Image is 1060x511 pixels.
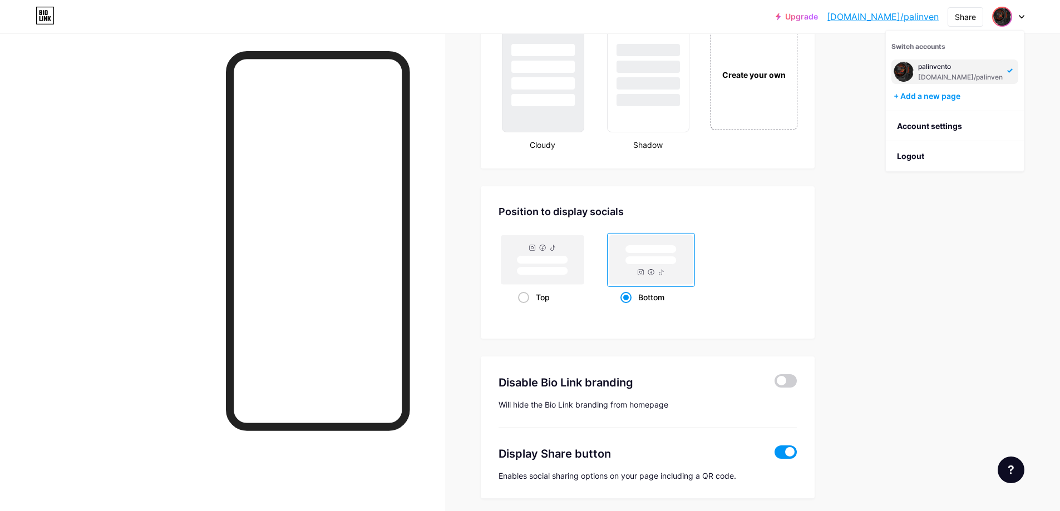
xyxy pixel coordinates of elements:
[499,445,758,462] div: Display Share button
[499,374,758,391] div: Disable Bio Link branding
[955,11,976,23] div: Share
[499,204,797,219] div: Position to display socials
[499,471,797,480] div: Enables social sharing options on your page including a QR code.
[886,141,1024,171] li: Logout
[776,12,818,21] a: Upgrade
[891,42,945,51] span: Switch accounts
[918,73,1003,82] div: [DOMAIN_NAME]/palinven
[620,287,682,307] div: Bottom
[499,400,797,409] div: Will hide the Bio Link branding from homepage
[499,139,586,151] div: Cloudy
[894,62,914,82] img: palinvento perez
[886,111,1024,141] a: Account settings
[713,69,795,81] div: Create your own
[827,10,939,23] a: [DOMAIN_NAME]/palinven
[918,62,1003,71] div: palinvento
[604,139,691,151] div: Shadow
[894,91,1018,102] div: + Add a new page
[993,8,1011,26] img: palinvento perez
[518,287,568,307] div: Top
